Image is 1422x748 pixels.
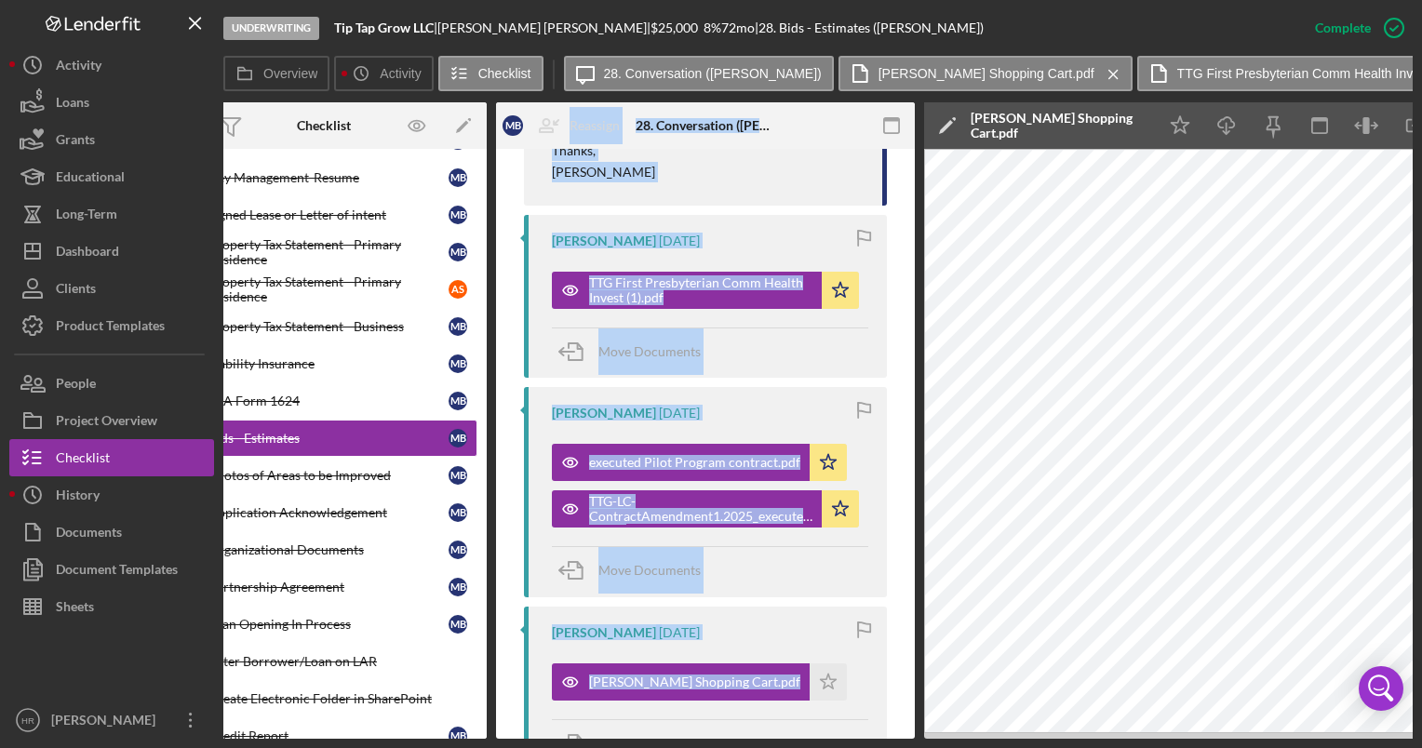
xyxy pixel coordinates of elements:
[449,317,467,336] div: M B
[449,429,467,447] div: M B
[552,444,847,481] button: executed Pilot Program contract.pdf
[208,431,449,446] div: Bids - Estimates
[170,643,477,680] a: Enter Borrower/Loan on LAR
[170,420,477,457] a: Bids - EstimatesMB
[552,406,656,421] div: [PERSON_NAME]
[9,47,214,84] button: Activity
[9,233,214,270] button: Dashboard
[9,551,214,588] a: Document Templates
[9,402,214,439] a: Project Overview
[56,233,119,274] div: Dashboard
[297,118,351,133] div: Checklist
[170,457,477,494] a: Photos of Areas to be ImprovedMB
[659,406,700,421] time: 2025-08-12 21:22
[208,468,449,483] div: Photos of Areas to be Improved
[9,514,214,551] button: Documents
[21,715,34,726] text: HR
[589,455,800,470] div: executed Pilot Program contract.pdf
[56,402,157,444] div: Project Overview
[170,159,477,196] a: Key Management-ResumeMB
[263,66,317,81] label: Overview
[971,111,1147,140] div: [PERSON_NAME] Shopping Cart.pdf
[334,20,434,35] b: Tip Tap Grow LLC
[56,588,94,630] div: Sheets
[449,615,467,634] div: M B
[223,56,329,91] button: Overview
[449,392,467,410] div: M B
[449,280,467,299] div: A S
[659,625,700,640] time: 2025-08-12 21:22
[552,490,859,528] button: TTG-LC-ContractAmendment1.2025_executed (1).pdf
[9,701,214,739] button: HR[PERSON_NAME]
[636,118,775,133] div: 28. Conversation ([PERSON_NAME])
[449,503,467,522] div: M B
[552,625,656,640] div: [PERSON_NAME]
[208,274,449,304] div: Property Tax Statement - Primary Residence
[208,728,449,743] div: Credit Report
[449,168,467,187] div: M B
[552,234,656,248] div: [PERSON_NAME]
[170,382,477,420] a: SBA Form 1624MB
[9,121,214,158] button: Grants
[437,20,651,35] div: [PERSON_NAME] [PERSON_NAME] |
[570,107,620,144] div: Reassign
[879,66,1094,81] label: [PERSON_NAME] Shopping Cart.pdf
[589,494,812,524] div: TTG-LC-ContractAmendment1.2025_executed (1).pdf
[208,394,449,408] div: SBA Form 1624
[170,308,477,345] a: Property Tax Statement - BusinessMB
[564,56,834,91] button: 28. Conversation ([PERSON_NAME])
[170,531,477,568] a: Organizational DocumentsMB
[208,237,449,267] div: Property Tax Statement - Primary Residence
[1296,9,1413,47] button: Complete
[9,588,214,625] button: Sheets
[208,580,449,594] div: Partnership Agreement
[9,307,214,344] button: Product Templates
[56,47,101,88] div: Activity
[334,56,433,91] button: Activity
[604,66,822,81] label: 28. Conversation ([PERSON_NAME])
[334,20,437,35] div: |
[56,195,117,237] div: Long-Term
[170,680,477,717] a: Create Electronic Folder in SharePoint
[9,84,214,121] button: Loans
[208,356,449,371] div: Liability Insurance
[721,20,755,35] div: 72 mo
[9,365,214,402] button: People
[9,158,214,195] button: Educational
[552,547,719,594] button: Move Documents
[9,195,214,233] button: Long-Term
[552,272,859,309] button: TTG First Presbyterian Comm Health Invest (1).pdf
[56,121,95,163] div: Grants
[9,476,214,514] button: History
[704,20,721,35] div: 8 %
[552,328,719,375] button: Move Documents
[755,20,984,35] div: | 28. Bids - Estimates ([PERSON_NAME])
[493,107,638,144] button: MBReassign
[56,439,110,481] div: Checklist
[170,271,477,308] a: Property Tax Statement - Primary ResidenceAS
[589,675,800,689] div: [PERSON_NAME] Shopping Cart.pdf
[9,270,214,307] button: Clients
[552,663,847,701] button: [PERSON_NAME] Shopping Cart.pdf
[9,439,214,476] button: Checklist
[170,606,477,643] a: Loan Opening In ProcessMB
[598,343,701,359] span: Move Documents
[449,206,467,224] div: M B
[208,617,449,632] div: Loan Opening In Process
[208,170,449,185] div: Key Management-Resume
[208,319,449,334] div: Property Tax Statement - Business
[56,84,89,126] div: Loans
[380,66,421,81] label: Activity
[552,162,864,182] p: [PERSON_NAME]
